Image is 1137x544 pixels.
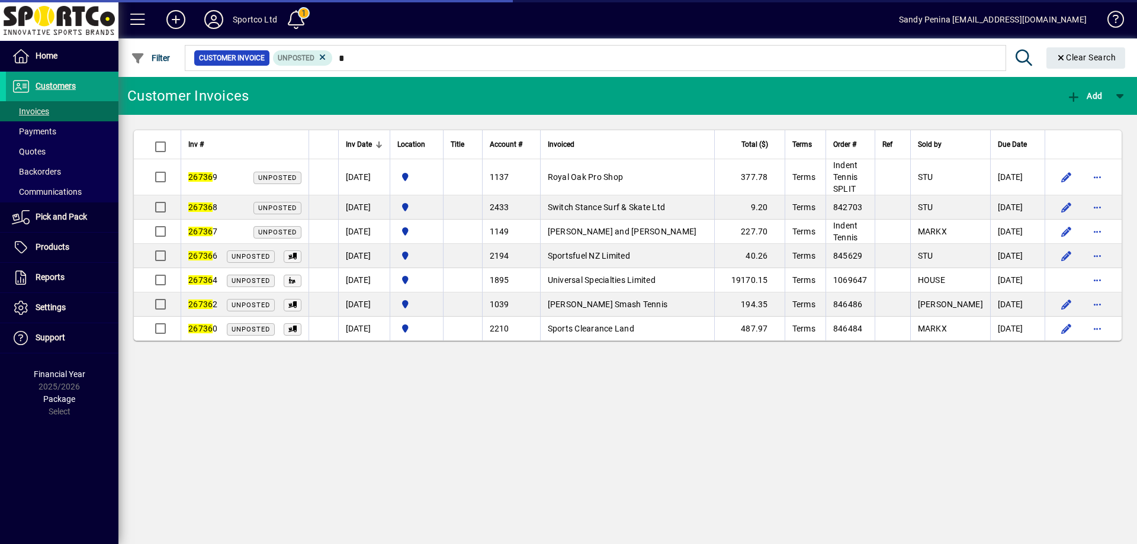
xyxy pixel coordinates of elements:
[1088,246,1107,265] button: More options
[127,86,249,105] div: Customer Invoices
[490,138,533,151] div: Account #
[548,172,624,182] span: Royal Oak Pro Shop
[128,47,174,69] button: Filter
[1088,319,1107,338] button: More options
[232,277,270,285] span: Unposted
[722,138,778,151] div: Total ($)
[233,10,277,29] div: Sportco Ltd
[1088,295,1107,314] button: More options
[346,138,372,151] span: Inv Date
[36,333,65,342] span: Support
[338,244,390,268] td: [DATE]
[1057,319,1076,338] button: Edit
[792,172,815,182] span: Terms
[490,324,509,333] span: 2210
[990,317,1045,340] td: [DATE]
[490,138,522,151] span: Account #
[451,138,475,151] div: Title
[188,172,218,182] span: 9
[232,301,270,309] span: Unposted
[36,302,66,312] span: Settings
[188,275,213,285] em: 26736
[990,244,1045,268] td: [DATE]
[36,51,57,60] span: Home
[918,275,945,285] span: HOUSE
[397,273,436,287] span: Sportco Ltd Warehouse
[157,9,195,30] button: Add
[258,228,297,236] span: Unposted
[188,227,218,236] span: 7
[882,138,892,151] span: Ref
[833,138,868,151] div: Order #
[338,268,390,292] td: [DATE]
[918,227,947,236] span: MARKX
[36,272,65,282] span: Reports
[548,324,634,333] span: Sports Clearance Land
[6,263,118,292] a: Reports
[548,275,656,285] span: Universal Specialties Limited
[43,394,75,404] span: Package
[833,275,868,285] span: 1069647
[12,187,82,197] span: Communications
[899,10,1087,29] div: Sandy Penina [EMAIL_ADDRESS][DOMAIN_NAME]
[397,298,436,311] span: Sportco Ltd Warehouse
[188,300,213,309] em: 26736
[346,138,383,151] div: Inv Date
[1088,271,1107,289] button: More options
[397,170,436,184] span: Sportco Ltd Warehouse
[188,227,213,236] em: 26736
[918,172,933,182] span: STU
[833,300,863,309] span: 846486
[188,300,218,309] span: 2
[232,326,270,333] span: Unposted
[36,212,87,221] span: Pick and Pack
[990,159,1045,195] td: [DATE]
[6,41,118,71] a: Home
[199,52,265,64] span: Customer Invoice
[188,138,204,151] span: Inv #
[6,162,118,182] a: Backorders
[1088,222,1107,241] button: More options
[1057,246,1076,265] button: Edit
[397,138,436,151] div: Location
[548,138,574,151] span: Invoiced
[792,251,815,260] span: Terms
[490,275,509,285] span: 1895
[1057,295,1076,314] button: Edit
[6,233,118,262] a: Products
[36,242,69,252] span: Products
[833,160,858,194] span: Indent Tennis SPLIT
[833,138,856,151] span: Order #
[12,127,56,136] span: Payments
[741,138,768,151] span: Total ($)
[548,300,668,309] span: [PERSON_NAME] Smash Tennis
[12,167,61,176] span: Backorders
[714,159,784,195] td: 377.78
[714,195,784,220] td: 9.20
[490,251,509,260] span: 2194
[6,141,118,162] a: Quotes
[918,324,947,333] span: MARKX
[188,172,213,182] em: 26736
[1099,2,1122,41] a: Knowledge Base
[397,138,425,151] span: Location
[1067,91,1102,101] span: Add
[1088,198,1107,217] button: More options
[714,292,784,317] td: 194.35
[490,202,509,212] span: 2433
[6,182,118,202] a: Communications
[918,202,933,212] span: STU
[548,227,697,236] span: [PERSON_NAME] and [PERSON_NAME]
[833,202,863,212] span: 842703
[1057,222,1076,241] button: Edit
[1057,168,1076,186] button: Edit
[990,220,1045,244] td: [DATE]
[490,300,509,309] span: 1039
[714,317,784,340] td: 487.97
[1056,53,1116,62] span: Clear Search
[338,159,390,195] td: [DATE]
[6,101,118,121] a: Invoices
[273,50,333,66] mat-chip: Customer Invoice Status: Unposted
[12,107,49,116] span: Invoices
[792,324,815,333] span: Terms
